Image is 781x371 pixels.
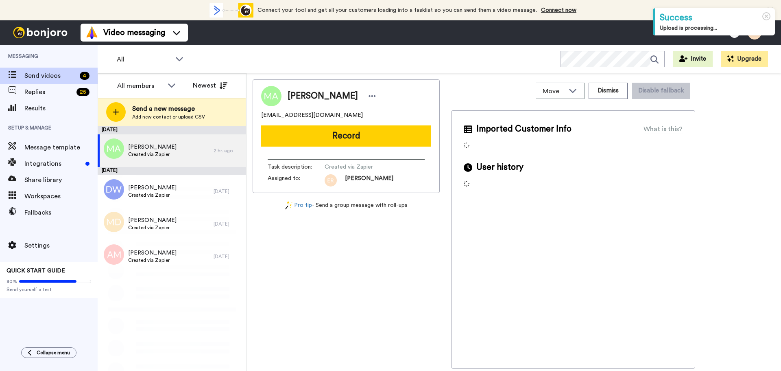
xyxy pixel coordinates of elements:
[261,111,363,119] span: [EMAIL_ADDRESS][DOMAIN_NAME]
[128,224,177,231] span: Created via Zapier
[24,159,82,169] span: Integrations
[103,27,165,38] span: Video messaging
[85,26,98,39] img: vm-color.svg
[257,7,537,13] span: Connect your tool and get all your customers loading into a tasklist so you can send them a video...
[104,212,124,232] img: md.png
[214,188,242,195] div: [DATE]
[132,104,205,114] span: Send a new message
[98,167,246,175] div: [DATE]
[7,268,65,274] span: QUICK START GUIDE
[10,27,71,38] img: bj-logo-header-white.svg
[24,175,98,185] span: Share library
[24,71,76,81] span: Send videos
[261,125,431,147] button: Record
[660,24,770,32] div: Upload is processing...
[7,286,91,293] span: Send yourself a test
[24,143,98,152] span: Message template
[7,278,17,285] span: 80%
[325,174,337,187] img: er.png
[288,90,358,102] span: [PERSON_NAME]
[589,83,628,99] button: Dismiss
[285,201,292,210] img: magic-wand.svg
[24,87,73,97] span: Replies
[673,51,713,67] button: Invite
[117,81,164,91] div: All members
[24,191,98,201] span: Workspaces
[104,244,124,265] img: am.png
[24,208,98,217] span: Fallbacks
[543,86,565,96] span: Move
[476,161,524,173] span: User history
[128,257,177,263] span: Created via Zapier
[644,124,683,134] div: What is this?
[132,114,205,120] span: Add new contact or upload CSV
[214,221,242,227] div: [DATE]
[128,143,177,151] span: [PERSON_NAME]
[660,11,770,24] div: Success
[21,347,76,358] button: Collapse menu
[187,77,233,94] button: Newest
[80,72,89,80] div: 4
[268,174,325,187] span: Assigned to:
[541,7,576,13] a: Connect now
[285,201,312,210] a: Pro tip
[128,249,177,257] span: [PERSON_NAME]
[104,179,124,200] img: dw.png
[76,88,89,96] div: 25
[117,55,171,64] span: All
[476,123,572,135] span: Imported Customer Info
[721,51,768,67] button: Upgrade
[128,184,177,192] span: [PERSON_NAME]
[98,126,246,134] div: [DATE]
[128,192,177,198] span: Created via Zapier
[345,174,393,187] span: [PERSON_NAME]
[24,241,98,250] span: Settings
[104,138,124,159] img: ma.png
[128,151,177,158] span: Created via Zapier
[209,3,253,18] div: animation
[37,349,70,356] span: Collapse menu
[128,216,177,224] span: [PERSON_NAME]
[253,201,440,210] div: - Send a group message with roll-ups
[24,103,98,113] span: Results
[632,83,690,99] button: Disable fallback
[214,253,242,260] div: [DATE]
[268,163,325,171] span: Task description :
[325,163,402,171] span: Created via Zapier
[261,86,281,106] img: Image of Mariam Alnahedh
[214,147,242,154] div: 2 hr. ago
